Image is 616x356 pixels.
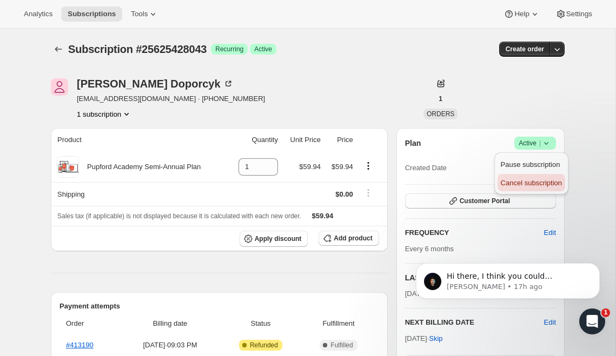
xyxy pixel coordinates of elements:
span: Settings [566,10,592,18]
button: Pause subscription [498,156,565,173]
span: Help [514,10,529,18]
span: Jessica Doporcyk [51,78,68,96]
button: Product actions [77,109,132,119]
span: Fulfilled [330,341,353,350]
th: Shipping [51,182,228,206]
span: [DATE] · 09:03 PM [124,340,217,351]
span: Customer Portal [460,197,510,205]
span: Analytics [24,10,52,18]
span: Billing date [124,318,217,329]
span: ORDERS [427,110,454,118]
span: $59.94 [312,212,334,220]
button: Subscriptions [61,6,122,22]
span: Refunded [250,341,278,350]
h2: FREQUENCY [405,227,544,238]
button: Settings [549,6,599,22]
th: Price [324,128,356,152]
h2: Plan [405,138,421,149]
div: Pupford Academy Semi-Annual Plan [79,162,201,172]
div: [PERSON_NAME] Doporcyk [77,78,234,89]
button: Shipping actions [360,187,377,199]
button: Add product [319,231,379,246]
iframe: Intercom notifications message [400,240,616,327]
span: Tools [131,10,148,18]
span: Active [519,138,552,149]
button: Product actions [360,160,377,172]
span: $0.00 [335,190,353,198]
span: Edit [544,227,556,238]
h2: Payment attempts [59,301,379,312]
a: #413190 [66,341,94,349]
span: Fulfillment [304,318,372,329]
span: Create order [506,45,544,53]
img: product img [57,156,79,178]
span: $59.94 [299,163,321,171]
span: Recurring [215,45,243,53]
span: Subscriptions [68,10,116,18]
th: Unit Price [281,128,324,152]
span: Cancel subscription [501,179,562,187]
span: [EMAIL_ADDRESS][DOMAIN_NAME] · [PHONE_NUMBER] [77,93,265,104]
span: Skip [429,333,442,344]
button: Help [497,6,546,22]
span: 1 [601,308,610,317]
span: Apply discount [255,234,302,243]
button: Edit [538,224,562,241]
button: Apply discount [240,231,308,247]
span: [DATE] · [405,334,443,342]
button: Subscriptions [51,42,66,57]
span: Add product [334,234,372,243]
button: Create order [499,42,551,57]
span: | [539,139,541,147]
button: 1 [432,91,449,106]
span: Active [254,45,272,53]
span: Sales tax (if applicable) is not displayed because it is calculated with each new order. [57,212,301,220]
span: Created Date [405,163,447,173]
button: Tools [124,6,165,22]
span: $59.94 [332,163,353,171]
span: 1 [439,95,442,103]
iframe: Intercom live chat [579,308,605,334]
th: Product [51,128,228,152]
button: Skip [422,330,449,347]
button: Customer Portal [405,193,556,209]
button: Analytics [17,6,59,22]
button: Cancel subscription [498,174,565,191]
th: Quantity [228,128,281,152]
span: Pause subscription [501,160,560,169]
span: Subscription #25625428043 [68,43,207,55]
th: Order [59,312,121,335]
span: Status [223,318,299,329]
